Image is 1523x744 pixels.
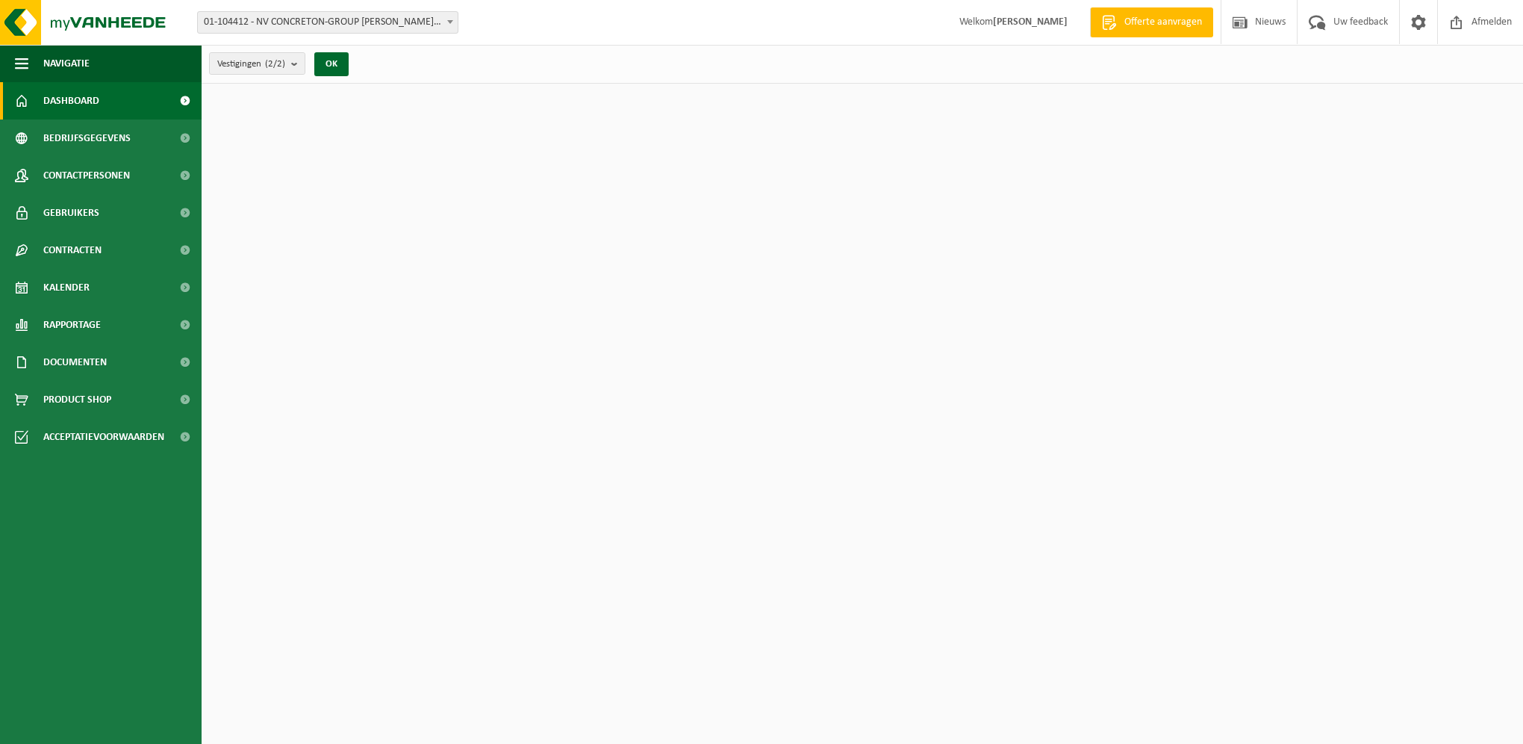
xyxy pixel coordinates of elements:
span: Acceptatievoorwaarden [43,418,164,456]
strong: [PERSON_NAME] [993,16,1068,28]
span: Contracten [43,232,102,269]
span: 01-104412 - NV CONCRETON-GROUP W.NAESSENS - SCHENDELBEKE [198,12,458,33]
count: (2/2) [265,59,285,69]
span: Documenten [43,344,107,381]
a: Offerte aanvragen [1090,7,1213,37]
span: Gebruikers [43,194,99,232]
span: 01-104412 - NV CONCRETON-GROUP W.NAESSENS - SCHENDELBEKE [197,11,458,34]
span: Contactpersonen [43,157,130,194]
button: Vestigingen(2/2) [209,52,305,75]
span: Rapportage [43,306,101,344]
span: Product Shop [43,381,111,418]
span: Vestigingen [217,53,285,75]
span: Offerte aanvragen [1121,15,1206,30]
span: Navigatie [43,45,90,82]
button: OK [314,52,349,76]
span: Dashboard [43,82,99,120]
span: Bedrijfsgegevens [43,120,131,157]
span: Kalender [43,269,90,306]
